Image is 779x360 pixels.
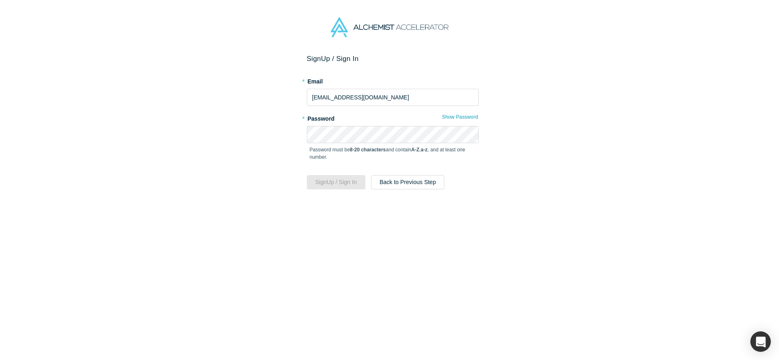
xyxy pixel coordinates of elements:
label: Password [307,112,479,123]
button: SignUp / Sign In [307,175,365,189]
img: Alchemist Accelerator Logo [331,17,448,37]
button: Show Password [441,112,478,122]
p: Password must be and contain , , and at least one number. [310,146,476,161]
strong: A-Z [411,147,419,153]
button: Back to Previous Step [371,175,445,189]
label: Email [307,74,479,86]
strong: 8-20 characters [350,147,386,153]
h2: Sign Up / Sign In [307,54,479,63]
strong: a-z [421,147,428,153]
